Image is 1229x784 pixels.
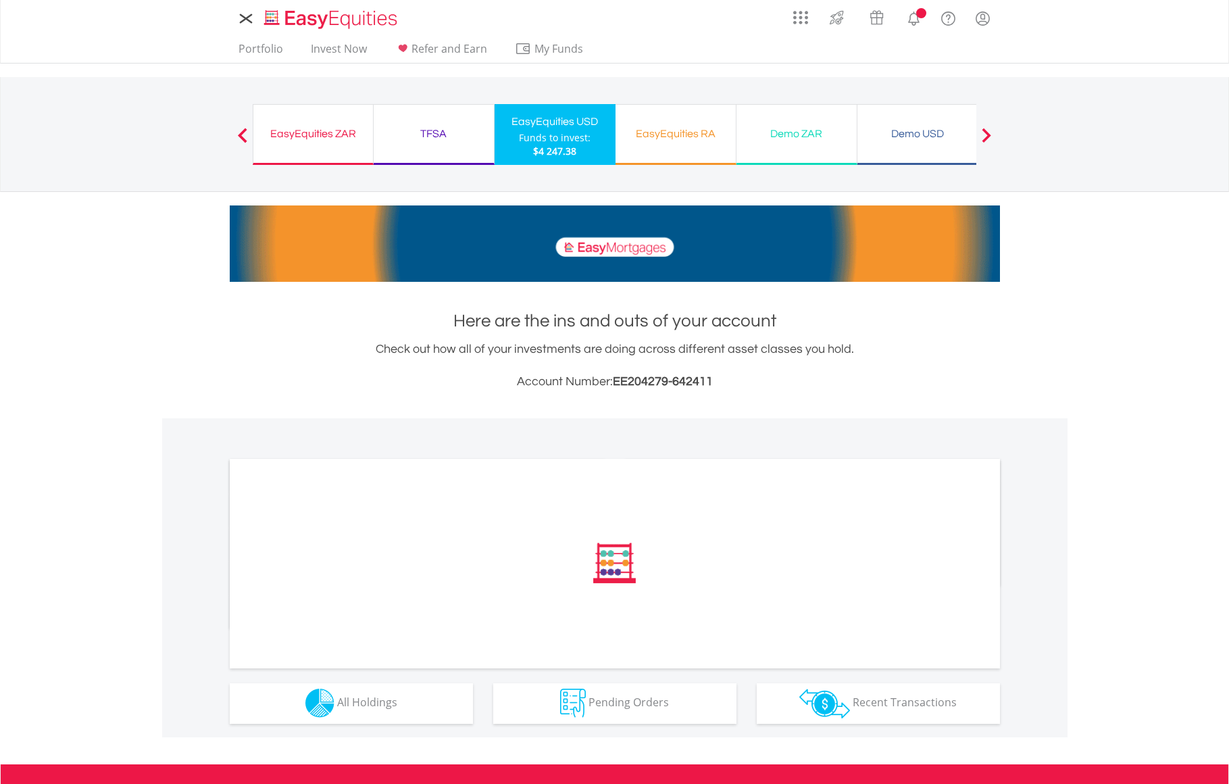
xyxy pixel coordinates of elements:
[560,689,586,718] img: pending_instructions-wht.png
[261,124,365,143] div: EasyEquities ZAR
[229,134,256,148] button: Previous
[533,145,576,157] span: $4 247.38
[230,309,1000,333] h1: Here are the ins and outs of your account
[305,42,372,63] a: Invest Now
[493,683,736,724] button: Pending Orders
[230,205,1000,282] img: EasyMortage Promotion Banner
[866,7,888,28] img: vouchers-v2.svg
[897,3,931,30] a: Notifications
[965,3,1000,33] a: My Profile
[624,124,728,143] div: EasyEquities RA
[826,7,848,28] img: thrive-v2.svg
[757,683,1000,724] button: Recent Transactions
[382,124,486,143] div: TFSA
[337,695,397,710] span: All Holdings
[230,340,1000,391] div: Check out how all of your investments are doing across different asset classes you hold.
[230,372,1000,391] h3: Account Number:
[793,10,808,25] img: grid-menu-icon.svg
[745,124,849,143] div: Demo ZAR
[799,689,850,718] img: transactions-zar-wht.png
[866,124,970,143] div: Demo USD
[230,683,473,724] button: All Holdings
[519,131,591,145] div: Funds to invest:
[931,3,965,30] a: FAQ's and Support
[853,695,957,710] span: Recent Transactions
[515,40,603,57] span: My Funds
[389,42,493,63] a: Refer and Earn
[503,112,607,131] div: EasyEquities USD
[973,134,1000,148] button: Next
[259,3,403,30] a: Home page
[857,3,897,28] a: Vouchers
[233,42,289,63] a: Portfolio
[613,375,713,388] span: EE204279-642411
[305,689,334,718] img: holdings-wht.png
[411,41,487,56] span: Refer and Earn
[784,3,817,25] a: AppsGrid
[261,8,403,30] img: EasyEquities_Logo.png
[588,695,669,710] span: Pending Orders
